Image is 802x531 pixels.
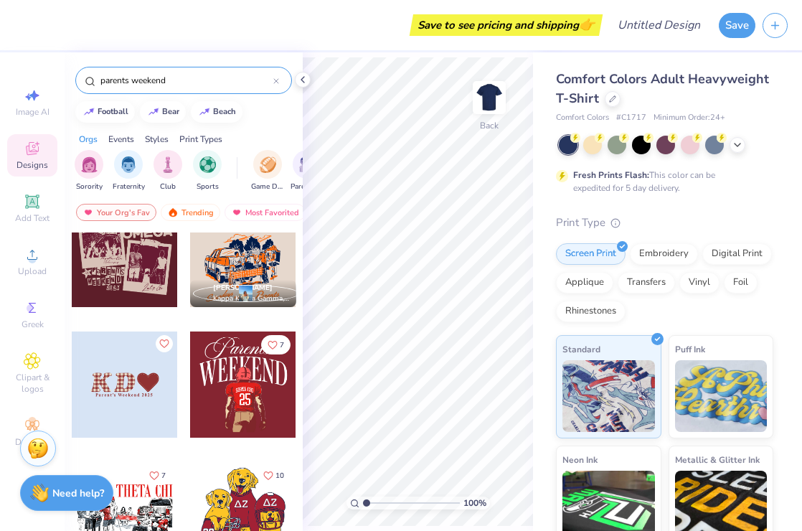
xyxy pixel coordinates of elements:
[140,101,186,123] button: bear
[280,342,284,349] span: 7
[261,335,291,354] button: Like
[161,204,220,221] div: Trending
[76,182,103,192] span: Sorority
[108,133,134,146] div: Events
[7,372,57,395] span: Clipart & logos
[145,133,169,146] div: Styles
[79,133,98,146] div: Orgs
[113,150,145,192] button: filter button
[199,108,210,116] img: trend_line.gif
[556,243,626,265] div: Screen Print
[156,335,173,352] button: Like
[475,83,504,112] img: Back
[225,204,306,221] div: Most Favorited
[15,212,49,224] span: Add Text
[573,169,649,181] strong: Fresh Prints Flash:
[654,112,725,124] span: Minimum Order: 24 +
[556,272,613,293] div: Applique
[257,466,291,485] button: Like
[113,182,145,192] span: Fraternity
[579,16,595,33] span: 👉
[167,207,179,217] img: trending.gif
[260,156,276,173] img: Game Day Image
[121,156,136,173] img: Fraternity Image
[413,14,599,36] div: Save to see pricing and shipping
[719,13,755,38] button: Save
[15,436,49,448] span: Decorate
[154,150,182,192] div: filter for Club
[556,215,773,231] div: Print Type
[562,342,600,357] span: Standard
[193,150,222,192] div: filter for Sports
[143,466,172,485] button: Like
[630,243,698,265] div: Embroidery
[154,150,182,192] button: filter button
[675,452,760,467] span: Metallic & Glitter Ink
[160,182,176,192] span: Club
[148,108,159,116] img: trend_line.gif
[16,106,49,118] span: Image AI
[675,342,705,357] span: Puff Ink
[702,243,772,265] div: Digital Print
[618,272,675,293] div: Transfers
[81,156,98,173] img: Sorority Image
[562,360,655,432] img: Standard
[291,150,324,192] div: filter for Parent's Weekend
[251,150,284,192] div: filter for Game Day
[83,108,95,116] img: trend_line.gif
[291,150,324,192] button: filter button
[251,182,284,192] span: Game Day
[16,159,48,171] span: Designs
[616,112,646,124] span: # C1717
[299,156,316,173] img: Parent's Weekend Image
[82,207,94,217] img: most_fav.gif
[113,150,145,192] div: filter for Fraternity
[213,293,291,304] span: Kappa Kappa Gamma, [GEOGRAPHIC_DATA]
[161,472,166,479] span: 7
[556,112,609,124] span: Comfort Colors
[556,301,626,322] div: Rhinestones
[197,182,219,192] span: Sports
[251,150,284,192] button: filter button
[291,182,324,192] span: Parent's Weekend
[76,204,156,221] div: Your Org's Fav
[179,133,222,146] div: Print Types
[75,101,135,123] button: football
[162,108,179,116] div: bear
[75,150,103,192] button: filter button
[573,169,750,194] div: This color can be expedited for 5 day delivery.
[22,319,44,330] span: Greek
[556,70,769,107] span: Comfort Colors Adult Heavyweight T-Shirt
[213,108,236,116] div: beach
[160,156,176,173] img: Club Image
[98,108,128,116] div: football
[606,11,712,39] input: Untitled Design
[52,487,104,500] strong: Need help?
[75,150,103,192] div: filter for Sorority
[463,497,486,509] span: 100 %
[191,101,242,123] button: beach
[480,119,499,132] div: Back
[99,73,273,88] input: Try "Alpha"
[213,283,273,293] span: [PERSON_NAME]
[18,265,47,277] span: Upload
[724,272,758,293] div: Foil
[675,360,768,432] img: Puff Ink
[193,150,222,192] button: filter button
[275,472,284,479] span: 10
[679,272,720,293] div: Vinyl
[562,452,598,467] span: Neon Ink
[231,207,242,217] img: most_fav.gif
[199,156,216,173] img: Sports Image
